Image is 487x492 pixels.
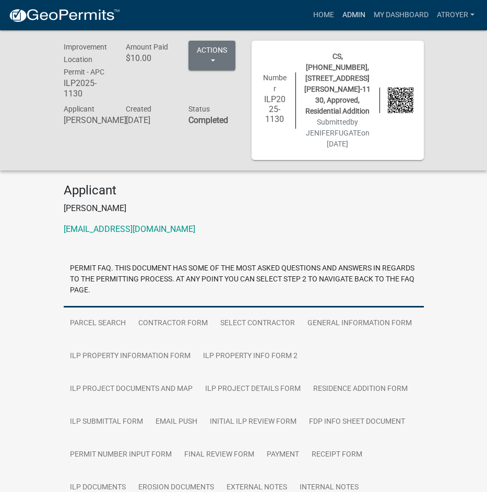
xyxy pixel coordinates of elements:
[433,5,479,25] a: atroyer
[214,307,301,340] a: Select contractor
[303,405,411,439] a: FDP INFO Sheet Document
[126,53,173,63] h6: $10.00
[64,438,178,472] a: Permit Number Input Form
[260,438,305,472] a: Payment
[64,43,107,76] span: Improvement Location Permit - APC
[188,105,210,113] span: Status
[64,224,195,234] a: [EMAIL_ADDRESS][DOMAIN_NAME]
[188,115,228,125] strong: Completed
[370,5,433,25] a: My Dashboard
[64,78,111,98] h6: ILP2025-1130
[64,340,197,373] a: ILP Property Information Form
[64,115,111,125] h6: [PERSON_NAME]
[64,183,424,198] h4: Applicant
[132,307,214,340] a: Contractor Form
[178,438,260,472] a: Final Review Form
[338,5,370,25] a: Admin
[388,88,413,113] img: QR code
[126,115,173,125] h6: [DATE]
[305,438,369,472] a: Receipt Form
[64,307,132,340] a: Parcel search
[64,373,199,406] a: ILP Project Documents and Map
[126,43,168,51] span: Amount Paid
[301,307,418,340] a: General Information Form
[263,73,287,93] span: Number
[64,105,94,113] span: Applicant
[306,118,370,148] span: Submitted on [DATE]
[149,405,204,439] a: Email Push
[199,373,307,406] a: ILP Project Details Form
[262,94,288,125] h6: ILP2025-1130
[197,340,304,373] a: ILP Property Info Form 2
[64,405,149,439] a: ILP Submittal Form
[64,202,424,215] p: [PERSON_NAME]
[64,252,424,308] a: Permit FAQ. This document has some of the most asked questions and answers in regards to the perm...
[188,41,235,70] button: Actions
[309,5,338,25] a: Home
[204,405,303,439] a: Initial ILP Review Form
[307,373,414,406] a: Residence Addition Form
[126,105,151,113] span: Created
[304,52,371,115] span: CS, [PHONE_NUMBER], [STREET_ADDRESS][PERSON_NAME]-1130, Approved, Residential Addition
